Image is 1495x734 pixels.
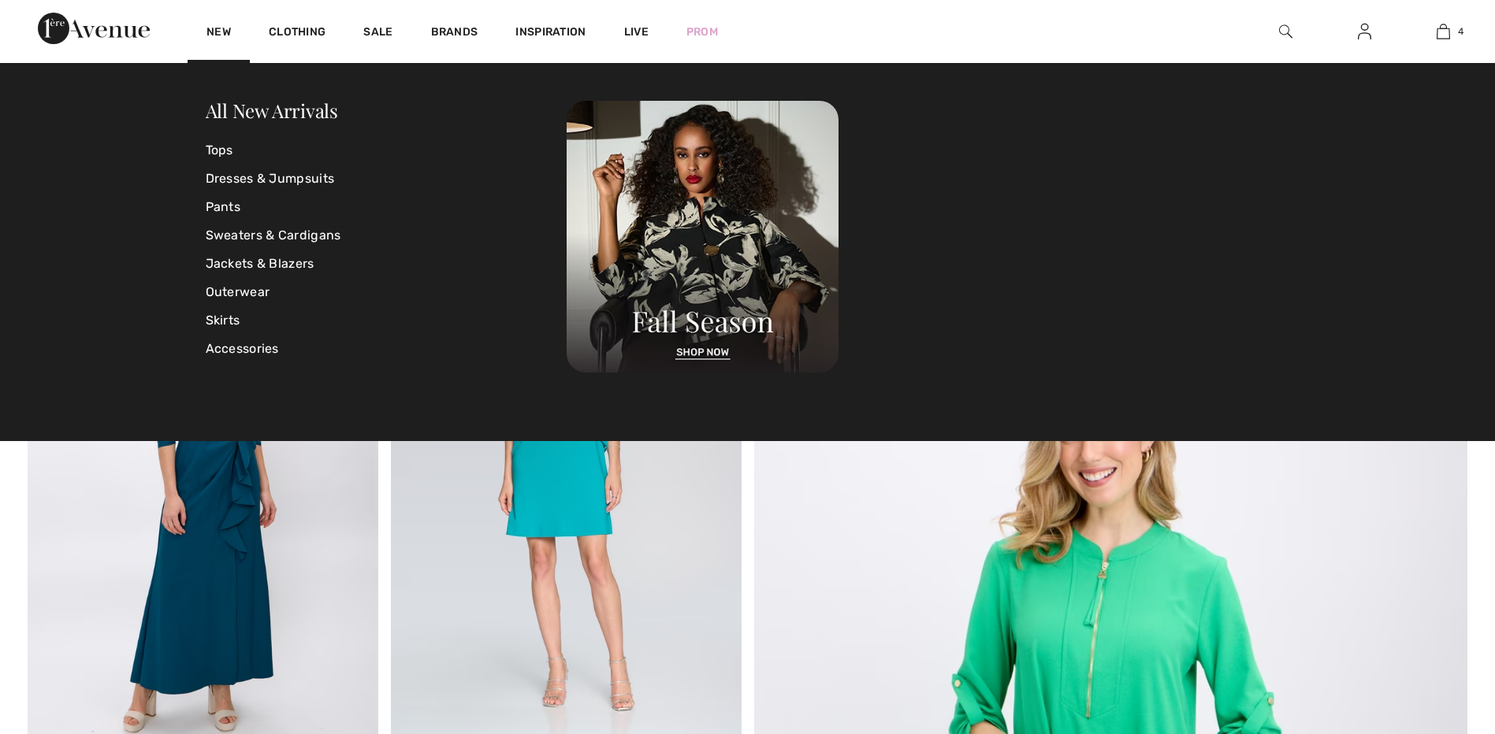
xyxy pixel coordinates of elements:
a: Accessories [206,335,567,363]
a: Pants [206,193,567,221]
a: Live [624,24,649,40]
a: Sign In [1345,22,1384,42]
a: Outerwear [206,278,567,306]
img: My Bag [1437,22,1450,41]
a: Tops [206,136,567,165]
a: Dresses & Jumpsuits [206,165,567,193]
a: Clothing [269,25,325,42]
a: Skirts [206,306,567,335]
span: 4 [1458,24,1463,39]
a: New [206,25,231,42]
a: Brands [431,25,478,42]
iframe: Opens a widget where you can find more information [1394,616,1479,655]
span: Inspiration [515,25,586,42]
img: search the website [1279,22,1292,41]
img: 250825120107_a8d8ca038cac6.jpg [567,101,839,373]
a: Sale [363,25,392,42]
a: 4 [1404,22,1482,41]
a: Jackets & Blazers [206,250,567,278]
a: Prom [686,24,718,40]
a: All New Arrivals [206,98,338,123]
img: My Info [1358,22,1371,41]
img: 1ère Avenue [38,13,150,44]
a: Sweaters & Cardigans [206,221,567,250]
